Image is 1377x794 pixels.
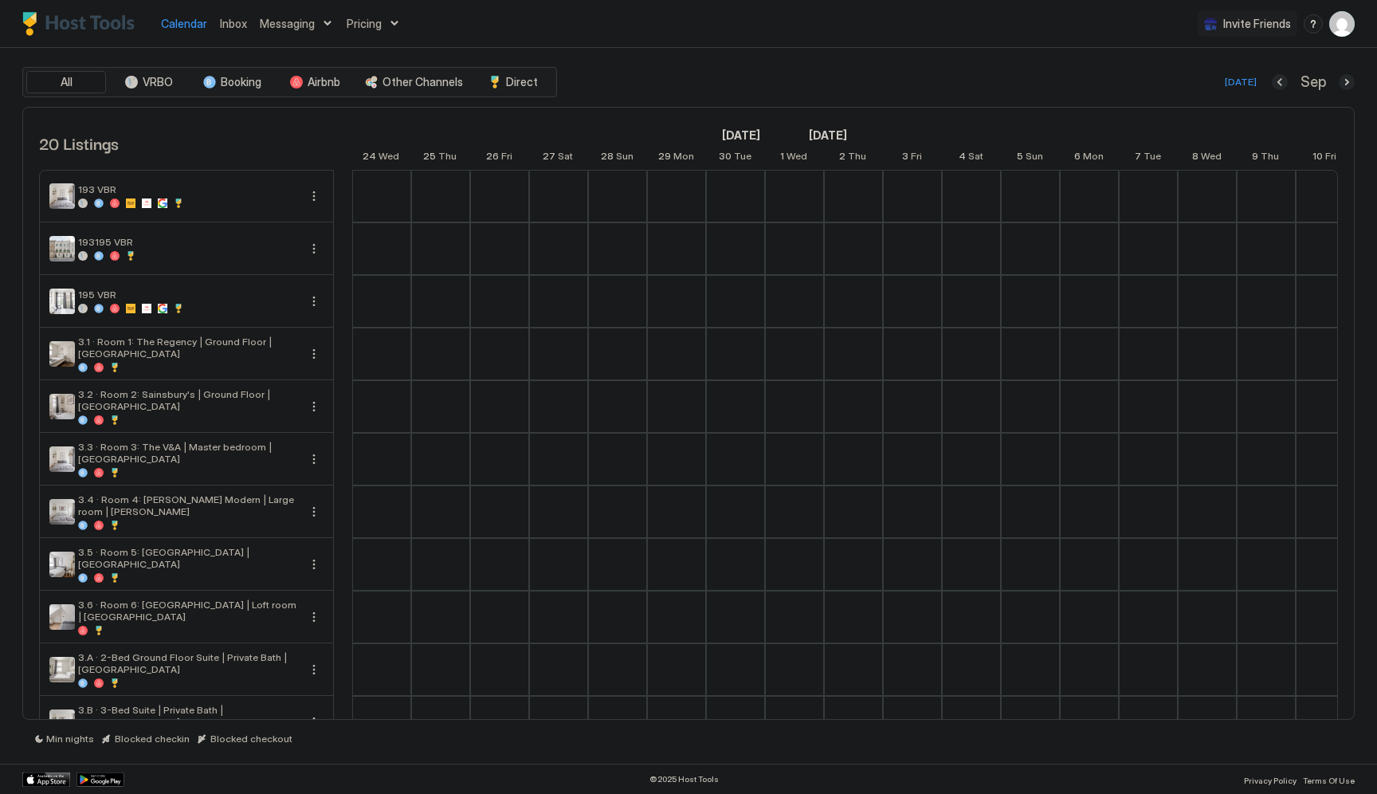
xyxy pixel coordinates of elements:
[363,150,376,167] span: 24
[22,67,557,97] div: tab-group
[304,292,324,311] button: More options
[304,450,324,469] div: menu
[473,71,553,93] button: Direct
[1303,776,1355,785] span: Terms Of Use
[506,75,538,89] span: Direct
[959,150,966,167] span: 4
[22,12,142,36] a: Host Tools Logo
[221,75,261,89] span: Booking
[220,17,247,30] span: Inbox
[304,607,324,627] div: menu
[304,397,324,416] div: menu
[968,150,983,167] span: Sat
[304,555,324,574] div: menu
[780,150,784,167] span: 1
[1308,147,1340,170] a: October 10, 2025
[210,733,292,745] span: Blocked checkout
[1188,147,1226,170] a: October 8, 2025
[49,499,75,525] div: listing image
[304,239,324,258] div: menu
[359,147,403,170] a: September 24, 2025
[304,187,324,206] div: menu
[304,239,324,258] button: More options
[419,147,461,170] a: September 25, 2025
[308,75,340,89] span: Airbnb
[78,236,298,248] span: 193195 VBR
[61,75,73,89] span: All
[1304,14,1323,33] div: menu
[304,187,324,206] button: More options
[486,150,499,167] span: 26
[275,71,355,93] button: Airbnb
[379,150,399,167] span: Wed
[49,341,75,367] div: listing image
[161,15,207,32] a: Calendar
[1135,150,1141,167] span: 7
[304,344,324,364] button: More options
[49,657,75,682] div: listing image
[718,124,764,147] a: September 9, 2025
[1074,150,1081,167] span: 6
[1244,771,1297,788] a: Privacy Policy
[1222,73,1259,92] button: [DATE]
[787,150,807,167] span: Wed
[1026,150,1043,167] span: Sun
[1252,150,1258,167] span: 9
[1300,73,1326,92] span: Sep
[109,71,189,93] button: VRBO
[1248,147,1283,170] a: October 9, 2025
[304,713,324,732] div: menu
[654,147,698,170] a: September 29, 2025
[26,71,106,93] button: All
[501,150,512,167] span: Fri
[719,150,732,167] span: 30
[911,150,922,167] span: Fri
[1013,147,1047,170] a: October 5, 2025
[835,147,870,170] a: October 2, 2025
[304,555,324,574] button: More options
[304,607,324,627] button: More options
[143,75,173,89] span: VRBO
[78,289,298,301] span: 195 VBR
[898,147,926,170] a: October 3, 2025
[49,289,75,314] div: listing image
[1083,150,1104,167] span: Mon
[558,150,573,167] span: Sat
[304,502,324,521] button: More options
[616,150,634,167] span: Sun
[848,150,866,167] span: Thu
[1261,150,1279,167] span: Thu
[49,183,75,209] div: listing image
[673,150,694,167] span: Mon
[382,75,463,89] span: Other Channels
[805,124,851,147] a: October 1, 2025
[902,150,908,167] span: 3
[78,651,298,675] span: 3.A · 2-Bed Ground Floor Suite | Private Bath | [GEOGRAPHIC_DATA]
[76,772,124,787] a: Google Play Store
[78,336,298,360] span: 3.1 · Room 1: The Regency | Ground Floor | [GEOGRAPHIC_DATA]
[1325,150,1336,167] span: Fri
[304,713,324,732] button: More options
[304,660,324,679] div: menu
[1272,74,1288,90] button: Previous month
[955,147,987,170] a: October 4, 2025
[347,17,382,31] span: Pricing
[1225,75,1257,89] div: [DATE]
[776,147,811,170] a: October 1, 2025
[539,147,577,170] a: September 27, 2025
[22,772,70,787] a: App Store
[1201,150,1222,167] span: Wed
[658,150,671,167] span: 29
[423,150,436,167] span: 25
[161,17,207,30] span: Calendar
[78,183,298,195] span: 193 VBR
[1070,147,1108,170] a: October 6, 2025
[304,292,324,311] div: menu
[304,344,324,364] div: menu
[49,394,75,419] div: listing image
[39,131,119,155] span: 20 Listings
[734,150,751,167] span: Tue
